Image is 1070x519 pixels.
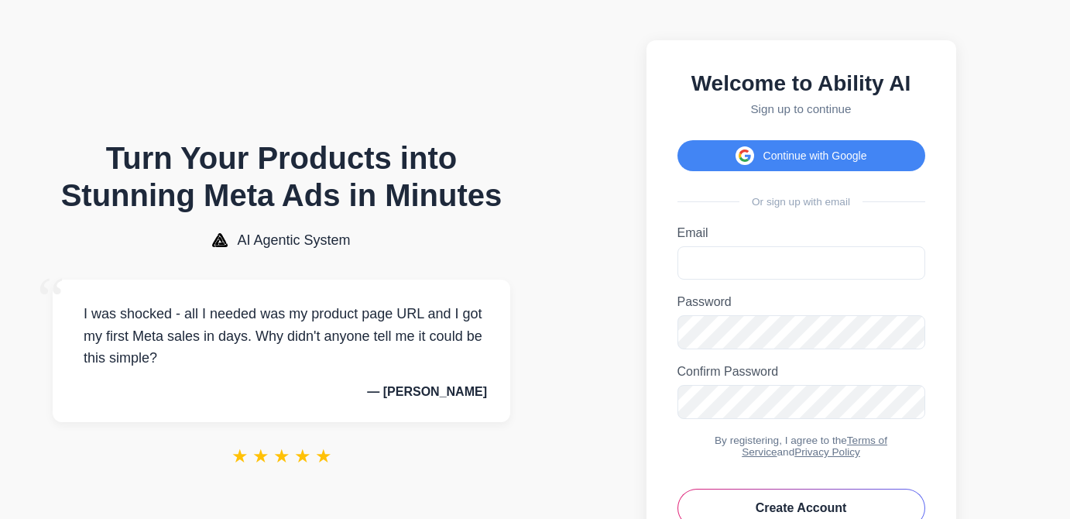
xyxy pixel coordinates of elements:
p: Sign up to continue [677,102,925,115]
img: AI Agentic System Logo [212,233,228,247]
p: I was shocked - all I needed was my product page URL and I got my first Meta sales in days. Why d... [76,303,487,369]
a: Privacy Policy [794,446,860,458]
span: ★ [273,445,290,467]
label: Confirm Password [677,365,925,379]
span: ★ [231,445,249,467]
span: ★ [315,445,332,467]
span: ★ [294,445,311,467]
span: AI Agentic System [237,232,350,249]
span: ★ [252,445,269,467]
label: Password [677,295,925,309]
a: Terms of Service [742,435,887,458]
div: Or sign up with email [677,196,925,208]
label: Email [677,226,925,240]
h1: Turn Your Products into Stunning Meta Ads in Minutes [53,139,510,214]
p: — [PERSON_NAME] [76,385,487,399]
span: “ [37,264,65,335]
button: Continue with Google [677,140,925,171]
h2: Welcome to Ability AI [677,71,925,96]
div: By registering, I agree to the and [677,435,925,458]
